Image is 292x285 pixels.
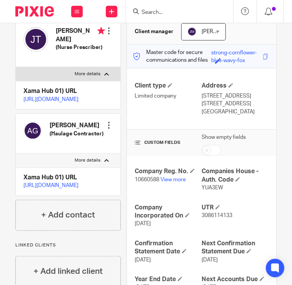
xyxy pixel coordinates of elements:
[211,49,261,58] div: strong-cornflower-blue-wavy-fox
[75,157,100,164] p: More details
[97,27,105,35] i: Primary
[23,183,78,188] a: [URL][DOMAIN_NAME]
[187,27,197,36] img: svg%3E
[23,87,113,95] h4: Xama Hub 01) URL
[135,28,174,35] h3: Client manager
[160,177,186,182] a: View more
[135,257,151,263] span: [DATE]
[202,257,218,263] span: [DATE]
[202,185,223,191] span: YUA3EW
[23,27,48,52] img: svg%3E
[56,27,105,44] h4: [PERSON_NAME]
[135,167,202,175] h4: Company Reg. No.
[202,213,232,218] span: 3086114133
[50,121,103,130] h4: [PERSON_NAME]
[202,204,269,212] h4: UTR
[133,49,211,64] p: Master code for secure communications and files
[41,209,95,221] h4: + Add contact
[202,133,246,141] label: Show empty fields
[202,239,269,256] h4: Next Confirmation Statement Due
[202,29,244,34] span: [PERSON_NAME]
[202,275,269,283] h4: Next Accounts Due
[202,167,269,184] h4: Companies House - Auth. Code
[202,92,269,100] p: [STREET_ADDRESS]
[50,130,103,138] h5: (Haulage Contractor)
[23,97,78,102] a: [URL][DOMAIN_NAME]
[15,6,54,17] img: Pixie
[33,265,103,277] h4: + Add linked client
[135,177,159,182] span: 10660588
[135,82,202,90] h4: Client type
[135,92,202,100] p: Limited company
[202,108,269,116] p: [GEOGRAPHIC_DATA]
[56,44,105,51] h5: (Nurse Prescriber)
[202,100,269,108] p: [STREET_ADDRESS]
[135,140,202,146] h4: CUSTOM FIELDS
[135,204,202,220] h4: Company Incorporated On
[141,9,210,16] input: Search
[135,221,151,226] span: [DATE]
[23,121,42,140] img: svg%3E
[135,239,202,256] h4: Confirmation Statement Date
[75,71,100,77] p: More details
[202,82,269,90] h4: Address
[135,275,202,283] h4: Year End Date
[15,242,121,248] p: Linked clients
[23,174,113,182] h4: Xama Hub 01) URL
